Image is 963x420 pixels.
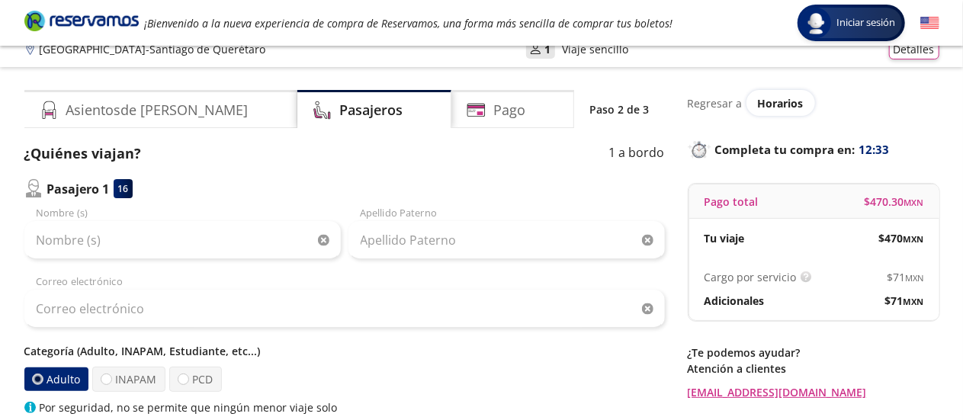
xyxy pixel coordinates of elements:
p: Pago total [705,194,759,210]
input: Nombre (s) [24,221,341,259]
div: 16 [114,179,133,198]
p: Paso 2 de 3 [590,101,650,117]
span: 12:33 [859,141,890,159]
p: Adicionales [705,293,765,309]
p: Viaje sencillo [563,41,629,57]
button: English [920,14,939,33]
span: $ 470.30 [865,194,924,210]
small: MXN [904,197,924,208]
span: Iniciar sesión [831,15,902,30]
label: INAPAM [92,367,165,392]
label: Adulto [24,367,88,391]
em: ¡Bienvenido a la nueva experiencia de compra de Reservamos, una forma más sencilla de comprar tus... [145,16,673,30]
h4: Asientos de [PERSON_NAME] [66,100,249,120]
input: Correo electrónico [24,290,665,328]
p: Cargo por servicio [705,269,797,285]
p: Completa tu compra en : [688,139,939,160]
p: ¿Quiénes viajan? [24,143,142,164]
span: $ 470 [879,230,924,246]
p: Por seguridad, no se permite que ningún menor viaje solo [40,399,338,415]
p: Atención a clientes [688,361,939,377]
h4: Pago [493,100,525,120]
a: Brand Logo [24,9,139,37]
h4: Pasajeros [339,100,403,120]
span: $ 71 [885,293,924,309]
span: Horarios [758,96,804,111]
small: MXN [904,296,924,307]
p: 1 a bordo [609,143,665,164]
p: [GEOGRAPHIC_DATA] - Santiago de Querétaro [40,41,266,57]
p: Pasajero 1 [47,180,110,198]
small: MXN [906,272,924,284]
div: Regresar a ver horarios [688,90,939,116]
span: $ 71 [888,269,924,285]
input: Apellido Paterno [348,221,665,259]
p: Tu viaje [705,230,745,246]
i: Brand Logo [24,9,139,32]
p: 1 [545,41,551,57]
p: Regresar a [688,95,743,111]
small: MXN [904,233,924,245]
label: PCD [169,367,222,392]
a: [EMAIL_ADDRESS][DOMAIN_NAME] [688,384,939,400]
button: Detalles [889,40,939,59]
p: Categoría (Adulto, INAPAM, Estudiante, etc...) [24,343,665,359]
p: ¿Te podemos ayudar? [688,345,939,361]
